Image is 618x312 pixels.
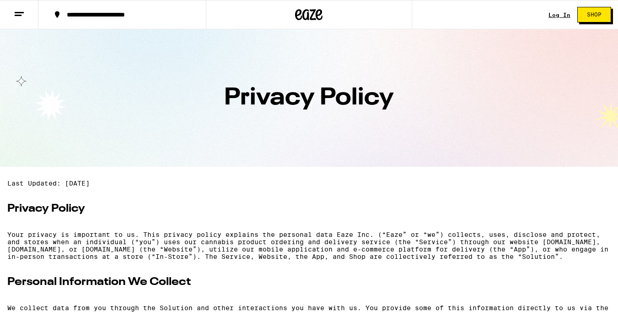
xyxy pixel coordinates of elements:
[570,7,618,22] a: Shop
[587,12,602,17] span: Shop
[7,180,611,187] p: Last Updated: [DATE]
[7,275,611,290] h2: Personal Information We Collect
[7,231,611,260] p: Your privacy is important to us. This privacy policy explains the personal data Eaze Inc. (“Eaze”...
[7,180,611,216] div: Main menu
[577,7,611,22] button: Shop
[548,12,570,18] a: Log In
[14,86,604,110] h1: Privacy Policy
[7,203,85,214] strong: Privacy Policy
